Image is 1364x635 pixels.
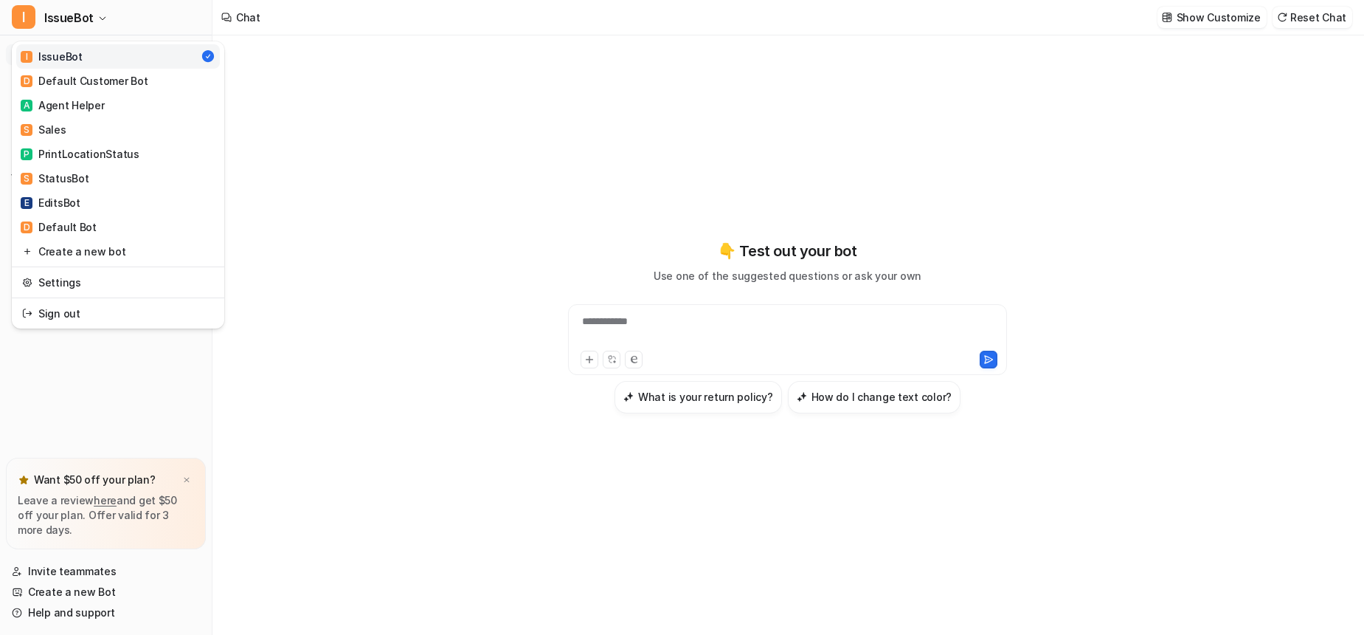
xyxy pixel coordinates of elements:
span: S [21,173,32,185]
div: Default Bot [21,219,97,235]
div: Agent Helper [21,97,105,113]
div: StatusBot [21,171,89,186]
a: Settings [16,270,220,295]
a: Sign out [16,301,220,326]
div: EditsBot [21,195,80,210]
a: Create a new bot [16,239,220,264]
div: Default Customer Bot [21,73,148,89]
img: reset [22,275,32,290]
div: PrintLocationStatus [21,146,139,162]
span: A [21,100,32,111]
span: E [21,197,32,209]
img: reset [22,244,32,259]
span: I [12,5,35,29]
span: P [21,148,32,160]
span: I [21,51,32,63]
div: IIssueBot [12,41,224,329]
span: D [21,75,32,87]
div: Sales [21,122,66,137]
div: IssueBot [21,49,83,64]
img: reset [22,306,32,321]
span: D [21,222,32,233]
span: IssueBot [44,7,94,28]
span: S [21,124,32,136]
